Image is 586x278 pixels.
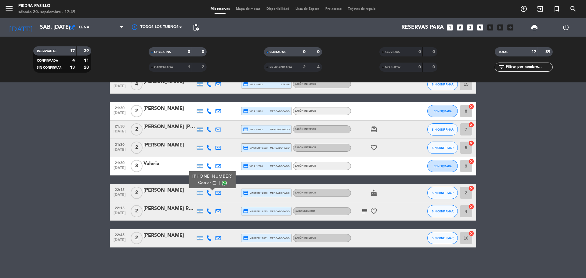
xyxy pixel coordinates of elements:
span: | [219,180,220,186]
span: SIN CONFIRMAR [432,146,454,150]
span: mercadopago [270,128,290,132]
button: menu [5,4,14,15]
i: credit_card [243,235,248,241]
span: SIN CONFIRMAR [432,236,454,240]
span: SIN CONFIRMAR [432,128,454,131]
i: cancel [468,158,474,164]
input: Filtrar por nombre... [505,64,552,70]
span: [DATE] [112,129,127,136]
span: mercadopago [270,191,290,195]
i: credit_card [243,81,248,87]
span: SENTADAS [269,51,286,54]
span: CHECK INS [154,51,171,54]
strong: 0 [202,50,205,54]
span: RE AGENDADA [269,66,292,69]
span: 3 [131,160,143,172]
i: cancel [468,122,474,128]
span: SIN CONFIRMAR [432,191,454,195]
div: sábado 20. septiembre - 17:49 [18,9,75,15]
span: [DATE] [112,193,127,200]
span: pending_actions [192,24,200,31]
strong: 2 [202,65,205,69]
strong: 4 [72,58,75,63]
span: master * 1123 [243,145,268,150]
span: print [531,24,538,31]
span: 22:15 [112,186,127,193]
span: mercadopago [270,209,290,213]
span: mercadopago [270,236,290,240]
span: SIN CONFIRMAR [432,83,454,86]
span: Lista de Espera [292,7,322,11]
i: add_box [506,23,514,31]
span: TOTAL [498,51,508,54]
strong: 28 [84,65,90,70]
span: [DATE] [112,111,127,118]
span: 2 [131,142,143,154]
i: filter_list [498,63,505,71]
span: mercadopago [270,164,290,168]
i: cancel [468,204,474,210]
i: cancel [468,140,474,146]
span: Salón Interior [295,146,316,149]
strong: 17 [70,49,75,53]
i: credit_card [243,190,248,196]
span: master * 6223 [243,208,268,214]
strong: 0 [432,65,436,69]
span: mercadopago [270,146,290,150]
span: [DATE] [112,238,127,245]
div: Valeria [143,160,195,168]
span: SERVIDAS [385,51,400,54]
div: [PHONE_NUMBER] [193,173,233,180]
span: 22:15 [112,204,127,211]
i: arrow_drop_down [57,24,64,31]
span: Disponibilidad [263,7,292,11]
span: CANCELADA [154,66,173,69]
strong: 0 [188,50,190,54]
strong: 39 [84,49,90,53]
button: SIN CONFIRMAR [427,123,458,135]
i: turned_in_not [553,5,560,13]
i: cancel [468,185,474,191]
button: SIN CONFIRMAR [427,205,458,217]
i: looks_6 [496,23,504,31]
div: LOG OUT [550,18,581,37]
span: Salón Interior [295,165,316,167]
span: Salón Interior [295,192,316,194]
i: favorite_border [370,144,378,151]
span: visa * 0121 [243,81,263,87]
div: [PERSON_NAME] [143,105,195,113]
i: card_giftcard [370,126,378,133]
span: 21:30 [112,141,127,148]
button: SIN CONFIRMAR [427,187,458,199]
i: looks_3 [466,23,474,31]
span: SIN CONFIRMAR [432,210,454,213]
span: Mis reservas [208,7,233,11]
i: favorite_border [370,208,378,215]
strong: 4 [317,65,321,69]
span: NO SHOW [385,66,400,69]
span: RESERVADAS [37,50,56,53]
span: 21:30 [112,159,127,166]
i: [DATE] [5,21,37,34]
button: CONFIRMADA [427,105,458,117]
span: Patio Exterior [295,210,315,212]
i: credit_card [243,208,248,214]
span: 2 [131,123,143,135]
span: visa * 5491 [243,108,263,114]
button: CONFIRMADA [427,160,458,172]
span: 2 [131,105,143,117]
span: stripe [281,82,290,86]
strong: 11 [84,58,90,63]
strong: 0 [418,50,421,54]
span: content_paste [212,181,217,185]
strong: 17 [531,50,536,54]
span: master * 7831 [243,235,268,241]
i: credit_card [243,145,248,150]
span: Cena [79,25,89,30]
span: Pre-acceso [322,7,345,11]
i: looks_5 [486,23,494,31]
span: CONFIRMADA [37,59,58,62]
span: mercadopago [270,109,290,113]
div: [PERSON_NAME] [PERSON_NAME] [143,123,195,131]
div: [PERSON_NAME] [143,186,195,194]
